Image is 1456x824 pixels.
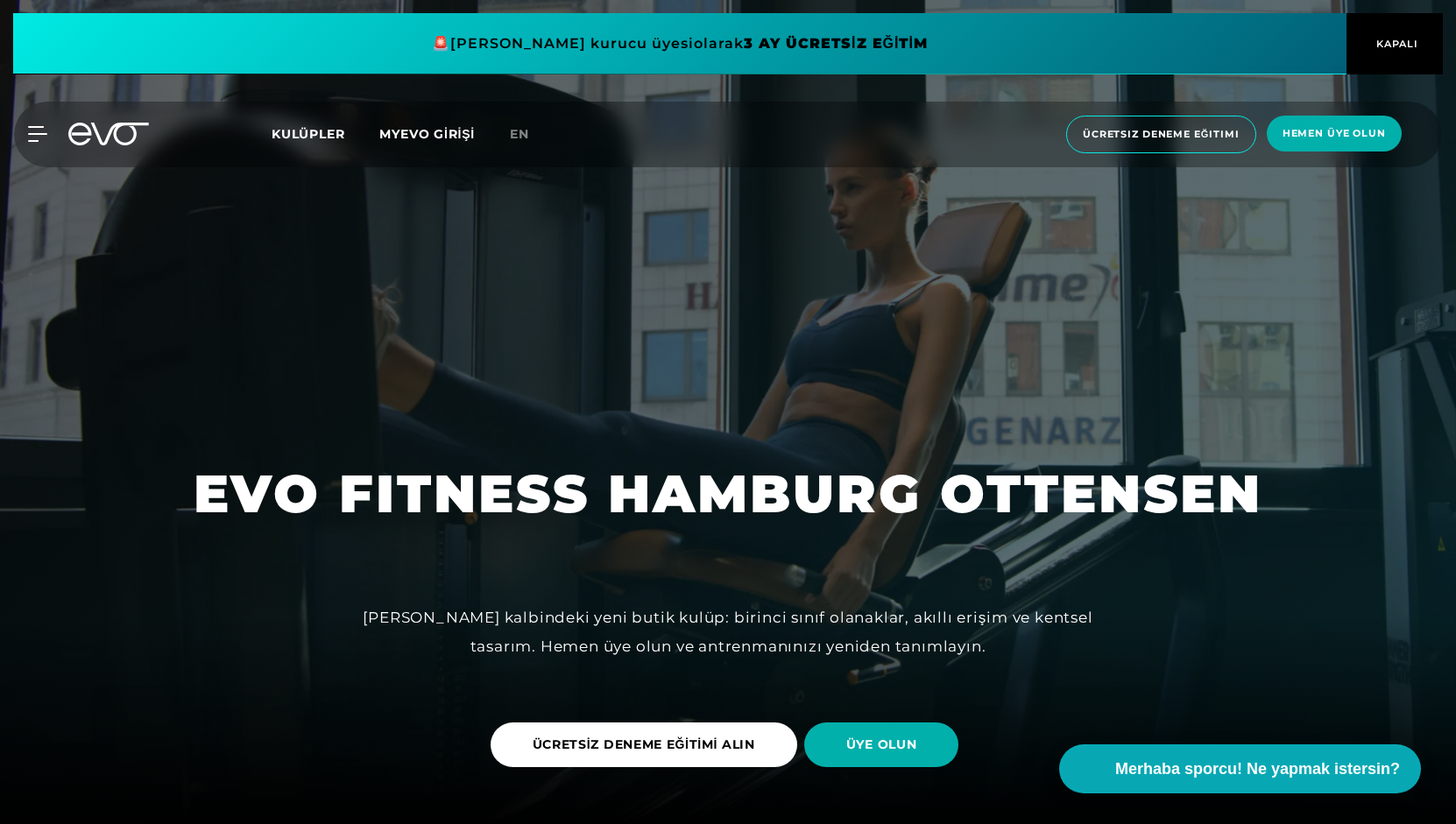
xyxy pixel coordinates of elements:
font: Kulüpler [272,126,344,142]
font: ÜYE OLUN [846,736,917,752]
font: en [510,126,529,142]
a: Hemen üye olun [1262,116,1407,153]
button: KAPALI [1346,13,1443,74]
a: en [510,124,550,144]
font: Ücretsiz deneme eğitimi [1083,128,1240,140]
a: MYEVO GİRİŞİ [379,126,475,142]
font: KAPALI [1376,38,1418,50]
font: Merhaba sporcu! Ne yapmak istersin? [1115,760,1400,778]
font: EVO FITNESS HAMBURG OTTENSEN [194,461,1262,525]
font: ÜCRETSİZ DENEME EĞİTİMİ ALIN [533,736,755,752]
font: [PERSON_NAME] kalbindeki yeni butik kulüp: birinci sınıf olanaklar, akıllı erişim ve kentsel tasa... [363,609,1092,654]
a: ÜCRETSİZ DENEME EĞİTİMİ ALIN [491,709,804,780]
a: ÜYE OLUN [804,709,966,780]
a: Ücretsiz deneme eğitimi [1061,116,1262,153]
button: Merhaba sporcu! Ne yapmak istersin? [1059,744,1421,793]
font: Hemen üye olun [1283,127,1386,139]
a: Kulüpler [272,125,379,142]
